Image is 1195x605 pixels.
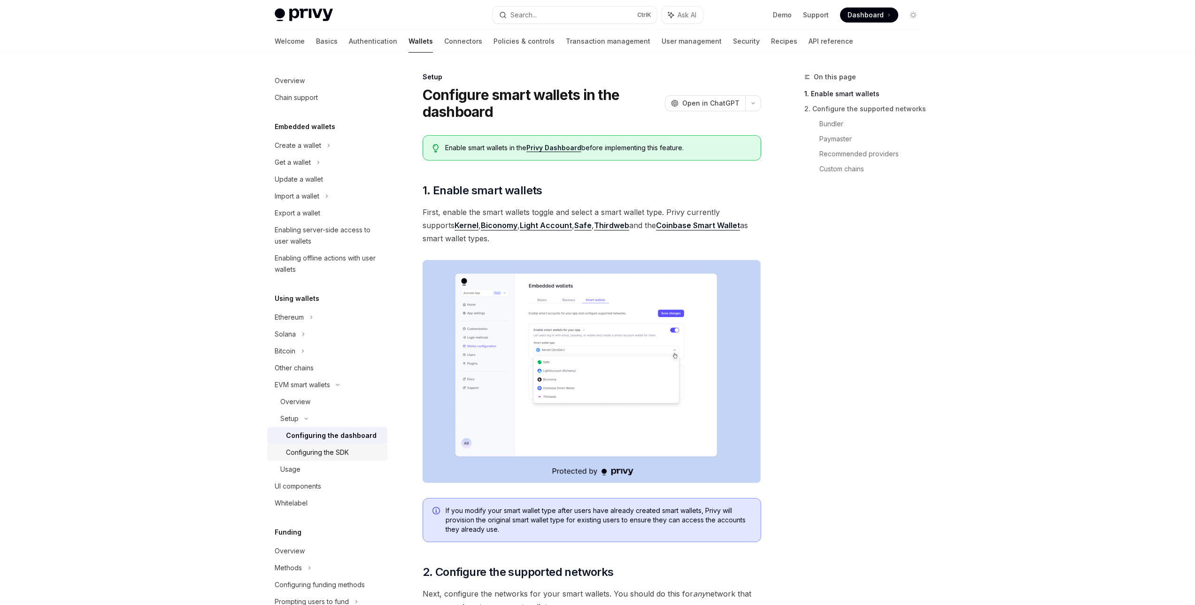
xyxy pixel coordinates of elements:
[566,30,650,53] a: Transaction management
[275,8,333,22] img: light logo
[444,30,482,53] a: Connectors
[520,221,572,230] a: Light Account
[445,143,751,153] span: Enable smart wallets in the before implementing this feature.
[814,71,856,83] span: On this page
[275,498,308,509] div: Whitelabel
[432,507,442,516] svg: Info
[493,7,657,23] button: Search...CtrlK
[349,30,397,53] a: Authentication
[280,464,301,475] div: Usage
[275,30,305,53] a: Welcome
[848,10,884,20] span: Dashboard
[423,260,761,483] img: Sample enable smart wallets
[267,495,387,512] a: Whitelabel
[275,207,320,219] div: Export a wallet
[267,250,387,278] a: Enabling offline actions with user wallets
[267,576,387,593] a: Configuring funding methods
[840,8,898,23] a: Dashboard
[280,413,299,424] div: Setup
[267,72,387,89] a: Overview
[455,221,478,230] a: Kernel
[267,427,387,444] a: Configuring the dashboard
[267,360,387,376] a: Other chains
[275,174,323,185] div: Update a wallet
[275,140,321,151] div: Create a wallet
[773,10,792,20] a: Demo
[662,7,703,23] button: Ask AI
[423,86,661,120] h1: Configure smart wallets in the dashboard
[275,92,318,103] div: Chain support
[286,447,349,458] div: Configuring the SDK
[819,131,928,146] a: Paymaster
[275,75,305,86] div: Overview
[267,171,387,188] a: Update a wallet
[574,221,592,230] a: Safe
[803,10,829,20] a: Support
[819,116,928,131] a: Bundler
[280,396,310,407] div: Overview
[286,430,377,441] div: Configuring the dashboard
[665,95,745,111] button: Open in ChatGPT
[819,146,928,161] a: Recommended providers
[432,144,439,153] svg: Tip
[423,206,761,245] span: First, enable the smart wallets toggle and select a smart wallet type. Privy currently supports ,...
[275,481,321,492] div: UI components
[481,221,517,230] a: Biconomy
[275,293,319,304] h5: Using wallets
[275,312,304,323] div: Ethereum
[275,379,330,391] div: EVM smart wallets
[510,9,537,21] div: Search...
[267,444,387,461] a: Configuring the SDK
[693,589,706,598] em: any
[275,527,301,538] h5: Funding
[275,191,319,202] div: Import a wallet
[275,121,335,132] h5: Embedded wallets
[267,543,387,559] a: Overview
[662,30,722,53] a: User management
[682,99,740,108] span: Open in ChatGPT
[275,253,382,275] div: Enabling offline actions with user wallets
[526,144,581,152] a: Privy Dashboard
[275,562,302,574] div: Methods
[267,478,387,495] a: UI components
[423,565,614,580] span: 2. Configure the supported networks
[267,205,387,222] a: Export a wallet
[267,461,387,478] a: Usage
[267,393,387,410] a: Overview
[804,101,928,116] a: 2. Configure the supported networks
[637,11,651,19] span: Ctrl K
[656,221,740,230] a: Coinbase Smart Wallet
[275,224,382,247] div: Enabling server-side access to user wallets
[493,30,555,53] a: Policies & controls
[809,30,853,53] a: API reference
[275,362,314,374] div: Other chains
[267,89,387,106] a: Chain support
[275,579,365,590] div: Configuring funding methods
[804,86,928,101] a: 1. Enable smart wallets
[819,161,928,176] a: Custom chains
[275,345,295,357] div: Bitcoin
[906,8,921,23] button: Toggle dark mode
[423,72,761,82] div: Setup
[594,221,629,230] a: Thirdweb
[275,157,311,168] div: Get a wallet
[267,222,387,250] a: Enabling server-side access to user wallets
[446,506,751,534] span: If you modify your smart wallet type after users have already created smart wallets, Privy will p...
[409,30,433,53] a: Wallets
[423,183,542,198] span: 1. Enable smart wallets
[771,30,797,53] a: Recipes
[275,545,305,557] div: Overview
[733,30,760,53] a: Security
[275,329,296,340] div: Solana
[678,10,696,20] span: Ask AI
[316,30,338,53] a: Basics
